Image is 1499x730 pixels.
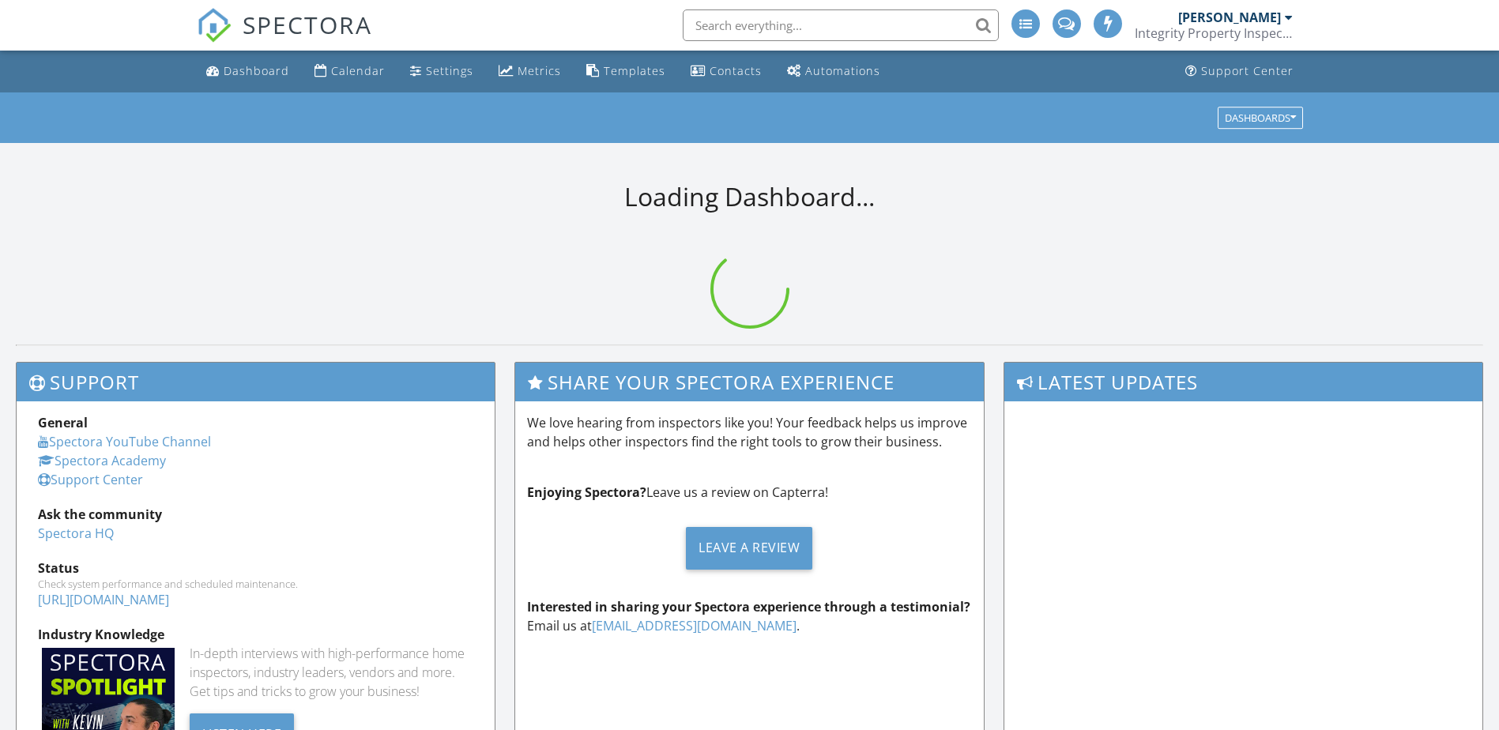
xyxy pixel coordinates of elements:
[197,21,372,55] a: SPECTORA
[527,484,646,501] strong: Enjoying Spectora?
[17,363,495,401] h3: Support
[781,57,887,86] a: Automations (Advanced)
[805,63,880,78] div: Automations
[580,57,672,86] a: Templates
[592,617,797,634] a: [EMAIL_ADDRESS][DOMAIN_NAME]
[200,57,296,86] a: Dashboard
[515,363,984,401] h3: Share Your Spectora Experience
[308,57,391,86] a: Calendar
[710,63,762,78] div: Contacts
[38,525,114,542] a: Spectora HQ
[527,514,972,581] a: Leave a Review
[38,471,143,488] a: Support Center
[243,8,372,41] span: SPECTORA
[1135,25,1293,41] div: Integrity Property Inspections LLC
[1201,63,1294,78] div: Support Center
[527,413,972,451] p: We love hearing from inspectors like you! Your feedback helps us improve and helps other inspecto...
[1004,363,1482,401] h3: Latest Updates
[527,483,972,502] p: Leave us a review on Capterra!
[686,527,812,570] div: Leave a Review
[527,598,970,615] strong: Interested in sharing your Spectora experience through a testimonial?
[38,505,473,524] div: Ask the community
[38,559,473,578] div: Status
[426,63,473,78] div: Settings
[492,57,567,86] a: Metrics
[604,63,665,78] div: Templates
[190,644,473,701] div: In-depth interviews with high-performance home inspectors, industry leaders, vendors and more. Ge...
[518,63,561,78] div: Metrics
[224,63,289,78] div: Dashboard
[1225,112,1296,123] div: Dashboards
[38,591,169,608] a: [URL][DOMAIN_NAME]
[684,57,768,86] a: Contacts
[38,433,211,450] a: Spectora YouTube Channel
[1218,107,1303,129] button: Dashboards
[1178,9,1281,25] div: [PERSON_NAME]
[1179,57,1300,86] a: Support Center
[38,452,166,469] a: Spectora Academy
[38,625,473,644] div: Industry Knowledge
[38,578,473,590] div: Check system performance and scheduled maintenance.
[331,63,385,78] div: Calendar
[197,8,232,43] img: The Best Home Inspection Software - Spectora
[38,414,88,431] strong: General
[683,9,999,41] input: Search everything...
[404,57,480,86] a: Settings
[527,597,972,635] p: Email us at .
